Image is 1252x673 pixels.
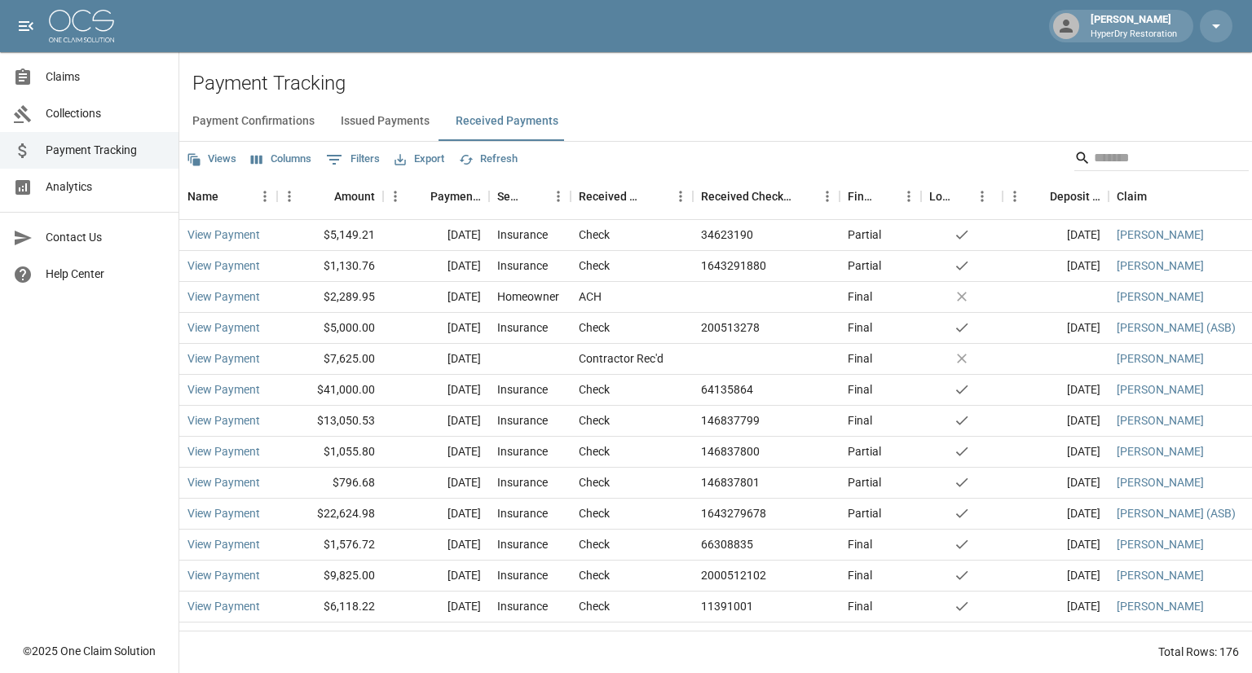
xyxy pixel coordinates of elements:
[46,266,165,283] span: Help Center
[701,629,753,645] div: 34604929
[383,220,489,251] div: [DATE]
[701,536,753,552] div: 66308835
[921,174,1003,219] div: Lockbox
[897,184,921,209] button: Menu
[277,561,383,592] div: $9,825.00
[701,174,792,219] div: Received Check Number
[383,184,408,209] button: Menu
[952,185,975,208] button: Sort
[1003,375,1109,406] div: [DATE]
[187,443,260,460] a: View Payment
[277,344,383,375] div: $7,625.00
[497,288,559,305] div: Homeowner
[848,598,872,614] div: Final
[383,592,489,622] div: [DATE]
[579,629,610,645] div: Check
[1117,629,1204,645] a: [PERSON_NAME]
[277,313,383,344] div: $5,000.00
[579,350,663,367] div: Contractor Rec'd
[701,443,760,460] div: 146837800
[455,147,522,172] button: Refresh
[277,174,383,219] div: Amount
[277,184,302,209] button: Menu
[701,474,760,490] div: 146837801
[497,505,548,521] div: Insurance
[848,567,872,583] div: Final
[848,174,874,219] div: Final/Partial
[579,288,602,305] div: ACH
[1003,220,1109,251] div: [DATE]
[187,629,260,645] a: View Payment
[183,147,240,172] button: Views
[192,72,1252,95] h2: Payment Tracking
[383,282,489,313] div: [DATE]
[277,530,383,561] div: $1,576.72
[840,174,921,219] div: Final/Partial
[579,412,610,429] div: Check
[187,350,260,367] a: View Payment
[1117,536,1204,552] a: [PERSON_NAME]
[701,257,766,274] div: 1643291880
[701,567,766,583] div: 2000512102
[848,319,872,336] div: Final
[277,375,383,406] div: $41,000.00
[929,174,952,219] div: Lockbox
[1117,319,1236,336] a: [PERSON_NAME] (ASB)
[497,412,548,429] div: Insurance
[383,251,489,282] div: [DATE]
[1003,437,1109,468] div: [DATE]
[848,257,881,274] div: Partial
[23,643,156,659] div: © 2025 One Claim Solution
[187,288,260,305] a: View Payment
[277,437,383,468] div: $1,055.80
[497,174,523,219] div: Sender
[46,105,165,122] span: Collections
[1003,406,1109,437] div: [DATE]
[277,499,383,530] div: $22,624.98
[408,185,430,208] button: Sort
[1117,227,1204,243] a: [PERSON_NAME]
[848,350,872,367] div: Final
[497,598,548,614] div: Insurance
[579,174,646,219] div: Received Method
[1003,499,1109,530] div: [DATE]
[1003,174,1109,219] div: Deposit Date
[1003,561,1109,592] div: [DATE]
[179,174,277,219] div: Name
[848,227,881,243] div: Partial
[383,344,489,375] div: [DATE]
[701,319,760,336] div: 200513278
[187,319,260,336] a: View Payment
[187,505,260,521] a: View Payment
[792,185,815,208] button: Sort
[497,629,548,645] div: Insurance
[970,184,994,209] button: Menu
[571,174,693,219] div: Received Method
[693,174,840,219] div: Received Check Number
[489,174,571,219] div: Sender
[1117,443,1204,460] a: [PERSON_NAME]
[579,257,610,274] div: Check
[1003,313,1109,344] div: [DATE]
[383,499,489,530] div: [DATE]
[179,102,1252,141] div: dynamic tabs
[1147,185,1170,208] button: Sort
[334,174,375,219] div: Amount
[579,381,610,398] div: Check
[579,474,610,490] div: Check
[383,530,489,561] div: [DATE]
[848,443,881,460] div: Partial
[497,443,548,460] div: Insurance
[1117,505,1236,521] a: [PERSON_NAME] (ASB)
[848,536,872,552] div: Final
[701,227,753,243] div: 34623190
[187,227,260,243] a: View Payment
[277,282,383,313] div: $2,289.95
[187,381,260,398] a: View Payment
[1003,622,1109,653] div: [DATE]
[383,375,489,406] div: [DATE]
[546,184,571,209] button: Menu
[1117,381,1204,398] a: [PERSON_NAME]
[383,561,489,592] div: [DATE]
[179,102,328,141] button: Payment Confirmations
